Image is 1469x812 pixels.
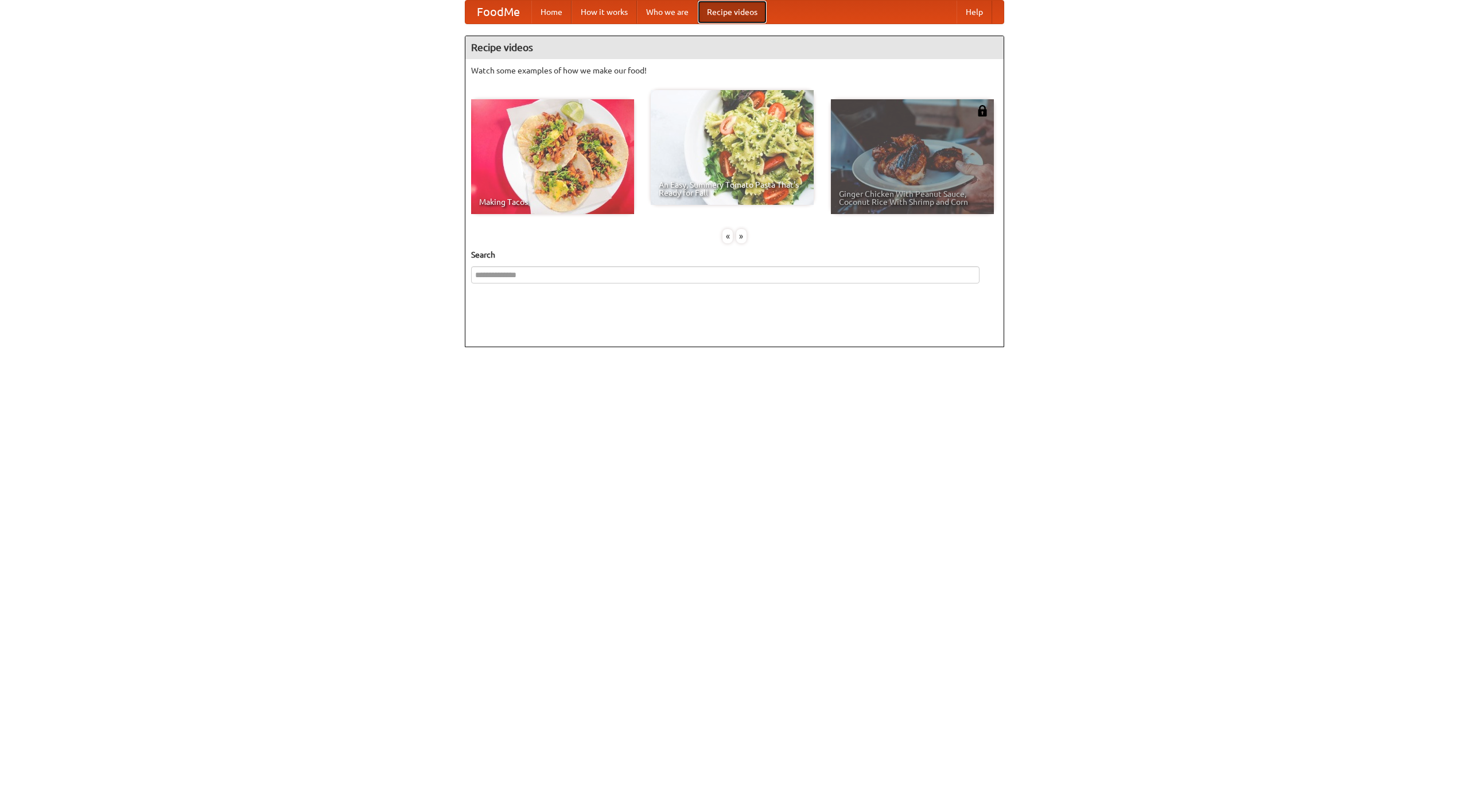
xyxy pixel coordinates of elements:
a: Home [531,1,572,24]
span: An Easy, Summery Tomato Pasta That's Ready for Fall [659,181,806,197]
div: » [736,229,747,243]
a: FoodMe [465,1,531,24]
a: An Easy, Summery Tomato Pasta That's Ready for Fall [651,90,814,205]
a: Recipe videos [698,1,767,24]
a: How it works [572,1,637,24]
h4: Recipe videos [465,36,1004,59]
img: 483408.png [977,105,988,116]
div: « [722,229,733,243]
a: Help [957,1,992,24]
a: Who we are [637,1,698,24]
a: Making Tacos [471,99,634,214]
p: Watch some examples of how we make our food! [471,65,998,76]
h5: Search [471,249,998,261]
span: Making Tacos [479,198,626,206]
